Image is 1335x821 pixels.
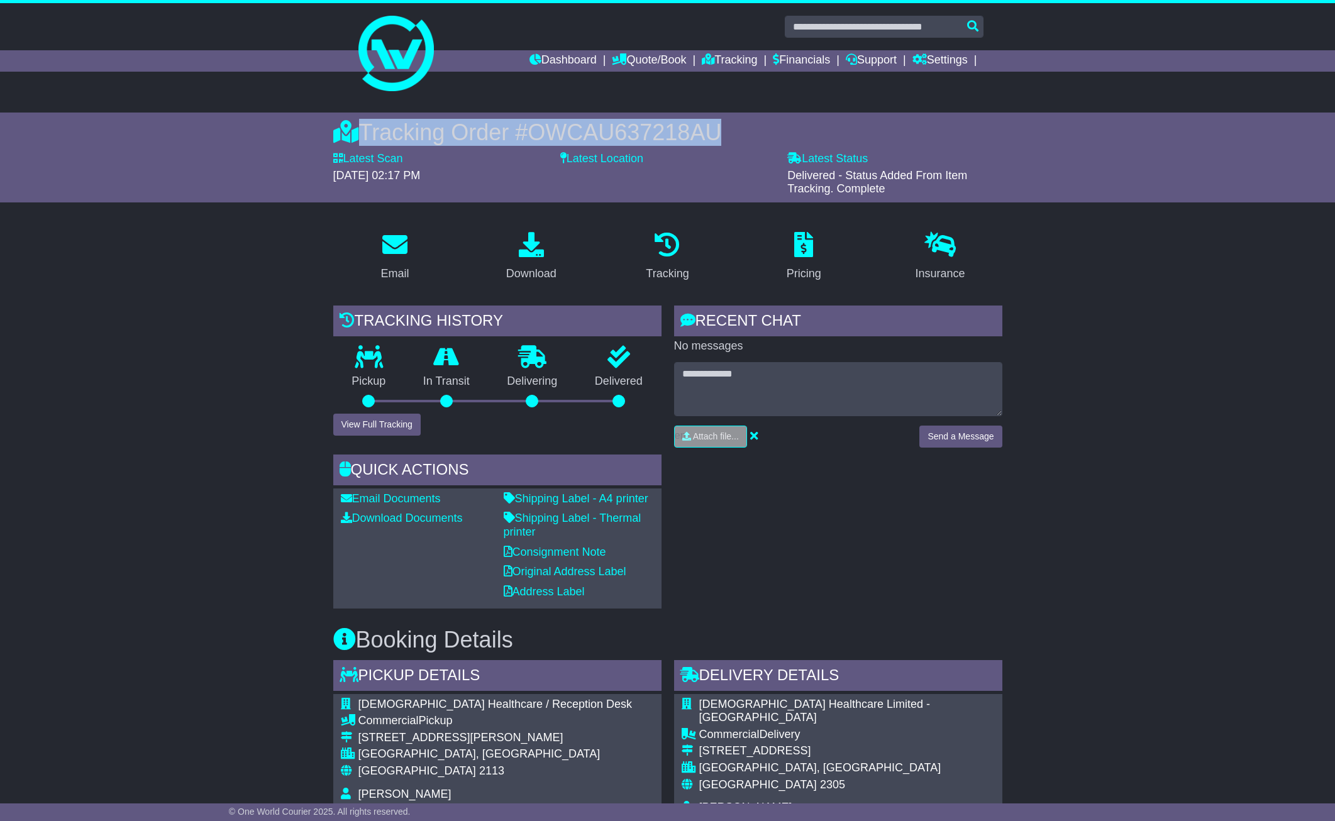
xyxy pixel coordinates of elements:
a: Email Documents [341,492,441,505]
span: [DEMOGRAPHIC_DATA] Healthcare / Reception Desk [358,698,632,710]
span: [DATE] 02:17 PM [333,169,421,182]
a: Support [846,50,897,72]
div: [STREET_ADDRESS] [699,744,995,758]
p: In Transit [404,375,489,388]
label: Latest Location [560,152,643,166]
a: Original Address Label [504,565,626,578]
span: 2305 [820,778,845,791]
div: RECENT CHAT [674,306,1002,339]
div: [GEOGRAPHIC_DATA], [GEOGRAPHIC_DATA] [358,747,632,761]
a: Shipping Label - A4 printer [504,492,648,505]
div: [GEOGRAPHIC_DATA], [GEOGRAPHIC_DATA] [699,761,995,775]
div: Quick Actions [333,455,662,488]
a: Dashboard [529,50,597,72]
span: [PERSON_NAME] [358,788,451,800]
a: Shipping Label - Thermal printer [504,512,641,538]
div: Tracking [646,265,689,282]
a: Tracking [702,50,757,72]
a: Download [498,228,565,287]
a: Email [372,228,417,287]
a: Download Documents [341,512,463,524]
a: Settings [912,50,968,72]
p: Pickup [333,375,405,388]
div: Tracking history [333,306,662,339]
a: Address Label [504,585,585,598]
a: Insurance [907,228,973,287]
a: Tracking [638,228,697,287]
div: Delivery Details [674,660,1002,694]
a: Quote/Book [612,50,686,72]
div: Insurance [916,265,965,282]
a: Financials [773,50,830,72]
p: Delivered [576,375,662,388]
div: Pickup Details [333,660,662,694]
div: Email [380,265,409,282]
h3: Booking Details [333,627,1002,653]
span: [GEOGRAPHIC_DATA] [699,778,817,791]
span: Commercial [699,728,760,741]
div: Pricing [787,265,821,282]
div: Delivery [699,728,995,742]
span: OWCAU637218AU [528,119,721,145]
a: Pricing [778,228,829,287]
span: 2113 [479,764,504,777]
label: Latest Status [787,152,868,166]
div: [STREET_ADDRESS][PERSON_NAME] [358,731,632,745]
p: No messages [674,339,1002,353]
span: [PERSON_NAME] [699,801,792,813]
div: Tracking Order # [333,119,1002,146]
span: © One World Courier 2025. All rights reserved. [229,807,411,817]
p: Delivering [489,375,577,388]
div: Pickup [358,714,632,728]
span: Commercial [358,714,419,727]
span: Delivered - Status Added From Item Tracking. Complete [787,169,967,196]
label: Latest Scan [333,152,403,166]
div: Download [506,265,557,282]
button: Send a Message [919,426,1002,448]
span: [DEMOGRAPHIC_DATA] Healthcare Limited - [GEOGRAPHIC_DATA] [699,698,930,724]
span: [GEOGRAPHIC_DATA] [358,764,476,777]
button: View Full Tracking [333,414,421,436]
a: Consignment Note [504,546,606,558]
